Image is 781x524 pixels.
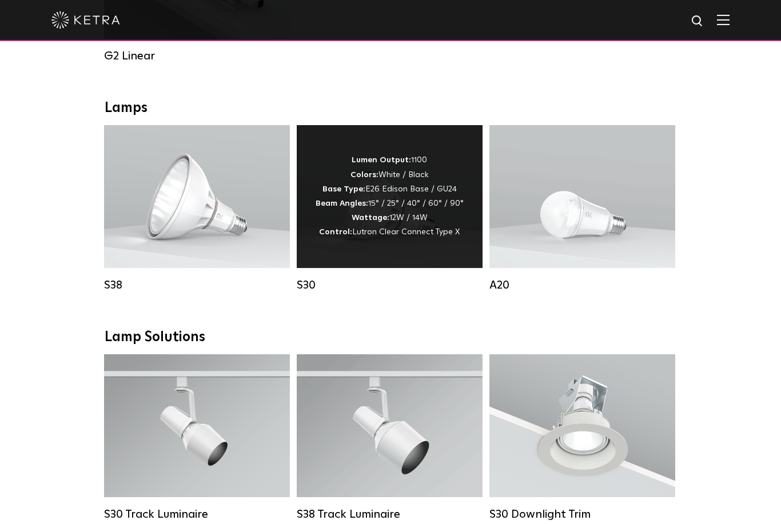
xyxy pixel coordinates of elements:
a: S38 Track Luminaire Lumen Output:1100Colors:White / BlackBeam Angles:10° / 25° / 40° / 60°Wattage... [297,354,483,520]
strong: Beam Angles: [316,199,368,207]
div: 1100 White / Black E26 Edison Base / GU24 15° / 25° / 40° / 60° / 90° 12W / 14W [316,153,464,239]
a: S38 Lumen Output:1100Colors:White / BlackBase Type:E26 Edison Base / GU24Beam Angles:10° / 25° / ... [104,125,290,291]
strong: Lumen Output: [352,156,411,164]
div: Lamps [105,100,676,117]
strong: Base Type: [322,185,365,193]
div: G2 Linear [104,49,290,63]
a: A20 Lumen Output:600 / 800Colors:White / BlackBase Type:E26 Edison Base / GU24Beam Angles:Omni-Di... [489,125,675,291]
div: S30 Downlight Trim [489,507,675,521]
a: S30 Lumen Output:1100Colors:White / BlackBase Type:E26 Edison Base / GU24Beam Angles:15° / 25° / ... [297,125,483,291]
img: ketra-logo-2019-white [51,11,120,29]
a: S30 Track Luminaire Lumen Output:1100Colors:White / BlackBeam Angles:15° / 25° / 40° / 60° / 90°W... [104,354,290,520]
div: A20 [489,278,675,292]
img: Hamburger%20Nav.svg [717,14,730,25]
a: S30 Downlight Trim S30 Downlight Trim [489,354,675,520]
strong: Colors: [350,171,378,179]
div: S30 Track Luminaire [104,507,290,521]
div: S38 Track Luminaire [297,507,483,521]
span: Lutron Clear Connect Type X [352,228,460,236]
div: S30 [297,278,483,292]
div: Lamp Solutions [105,329,676,346]
div: S38 [104,278,290,292]
strong: Wattage: [352,214,389,222]
img: search icon [691,14,705,29]
strong: Control: [319,228,352,236]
